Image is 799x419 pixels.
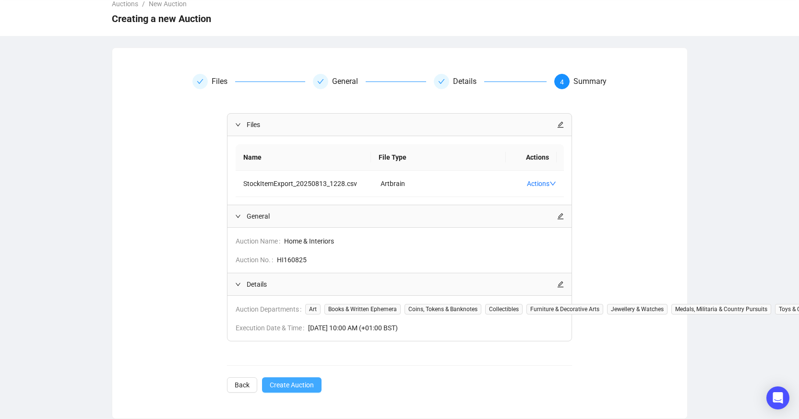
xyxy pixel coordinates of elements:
span: 4 [560,78,564,86]
div: General [332,74,366,89]
span: HI160825 [277,255,564,265]
th: Name [236,144,371,171]
a: Actions [527,180,556,187]
div: Generaledit [227,205,572,227]
span: Back [235,380,250,390]
button: Create Auction [262,377,322,393]
div: Filesedit [227,114,572,136]
span: expanded [235,281,241,287]
div: Files [212,74,235,89]
span: Medals, Militaria & Country Pursuits [671,304,771,314]
span: Books & Written Ephemera [324,304,401,314]
button: Back [227,377,257,393]
span: expanded [235,122,241,128]
span: edit [557,121,564,128]
div: 4Summary [554,74,607,89]
span: check [317,78,324,85]
span: [DATE] 10:00 AM (+01:00 BST) [308,323,564,333]
span: Furniture & Decorative Arts [526,304,603,314]
span: expanded [235,213,241,219]
span: Jewellery & Watches [607,304,668,314]
span: check [197,78,203,85]
span: Files [247,119,557,130]
span: General [247,211,557,221]
span: down [549,180,556,187]
th: File Type [371,144,506,171]
span: Coins, Tokens & Banknotes [405,304,481,314]
div: Files [192,74,305,89]
span: edit [557,281,564,288]
div: Details [434,74,547,89]
span: edit [557,213,564,220]
th: Actions [506,144,557,171]
div: Details [453,74,484,89]
div: Open Intercom Messenger [766,386,789,409]
span: Home & Interiors [284,236,564,246]
span: Art [305,304,321,314]
td: StockItemExport_20250813_1228.csv [236,171,373,197]
span: Auction No. [236,255,277,265]
span: Create Auction [270,380,314,390]
span: Execution Date & Time [236,323,308,333]
span: Artbrain [381,180,405,187]
div: General [313,74,426,89]
span: check [438,78,445,85]
span: Details [247,279,557,290]
span: Creating a new Auction [112,11,211,26]
span: Auction Name [236,236,284,246]
div: Detailsedit [227,273,572,295]
span: Auction Departments [236,304,305,314]
span: Collectibles [485,304,523,314]
div: Summary [573,74,607,89]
